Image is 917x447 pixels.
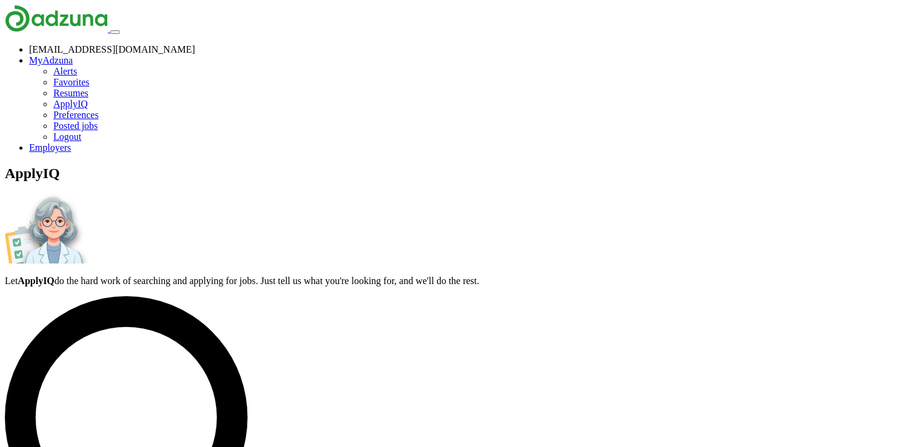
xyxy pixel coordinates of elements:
[53,99,88,109] a: ApplyIQ
[110,30,120,34] button: Toggle main navigation menu
[5,5,108,32] img: Adzuna logo
[5,165,912,182] h1: ApplyIQ
[53,77,90,87] a: Favorites
[53,121,98,131] a: Posted jobs
[18,276,54,286] strong: ApplyIQ
[53,66,77,76] a: Alerts
[5,276,912,286] p: Let do the hard work of searching and applying for jobs. Just tell us what you're looking for, an...
[53,110,99,120] a: Preferences
[53,131,81,142] a: Logout
[29,44,912,55] li: [EMAIL_ADDRESS][DOMAIN_NAME]
[29,142,71,153] a: Employers
[53,88,88,98] a: Resumes
[29,55,73,65] a: MyAdzuna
